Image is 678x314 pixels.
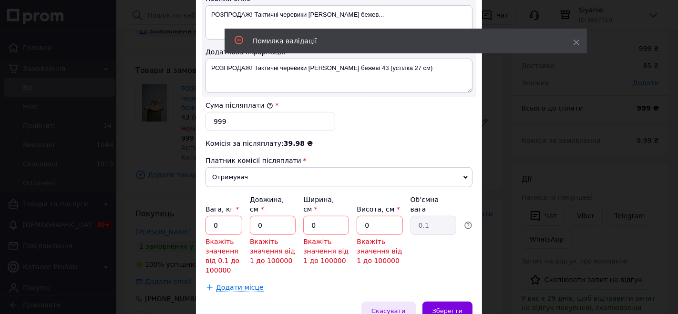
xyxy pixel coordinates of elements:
label: Довжина, см [250,196,284,213]
div: Комісія за післяплату: [205,139,473,148]
div: Об'ємна вага [411,195,456,214]
span: Вкажіть значення від 0.1 до 100000 [205,238,239,274]
label: Сума післяплати [205,101,273,109]
textarea: РОЗПРОДАЖ! Тактичні черевики [PERSON_NAME] бежеві 43 (устілка 27 см) [205,59,473,93]
span: 39.98 ₴ [284,140,313,147]
span: Отримувач [205,167,473,187]
div: Помилка валідації [253,36,549,46]
textarea: РОЗПРОДАЖ! Тактичні черевики [PERSON_NAME] бежев... [205,5,473,40]
span: Вкажіть значення від 1 до 100000 [303,238,349,264]
label: Вага, кг [205,205,239,213]
span: Вкажіть значення від 1 до 100000 [357,238,402,264]
label: Ширина, см [303,196,334,213]
label: Висота, см [357,205,400,213]
span: Платник комісії післяплати [205,157,301,164]
div: Додаткова інформація [205,47,473,57]
span: Вкажіть значення від 1 до 100000 [250,238,295,264]
span: Додати місце [216,284,264,292]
